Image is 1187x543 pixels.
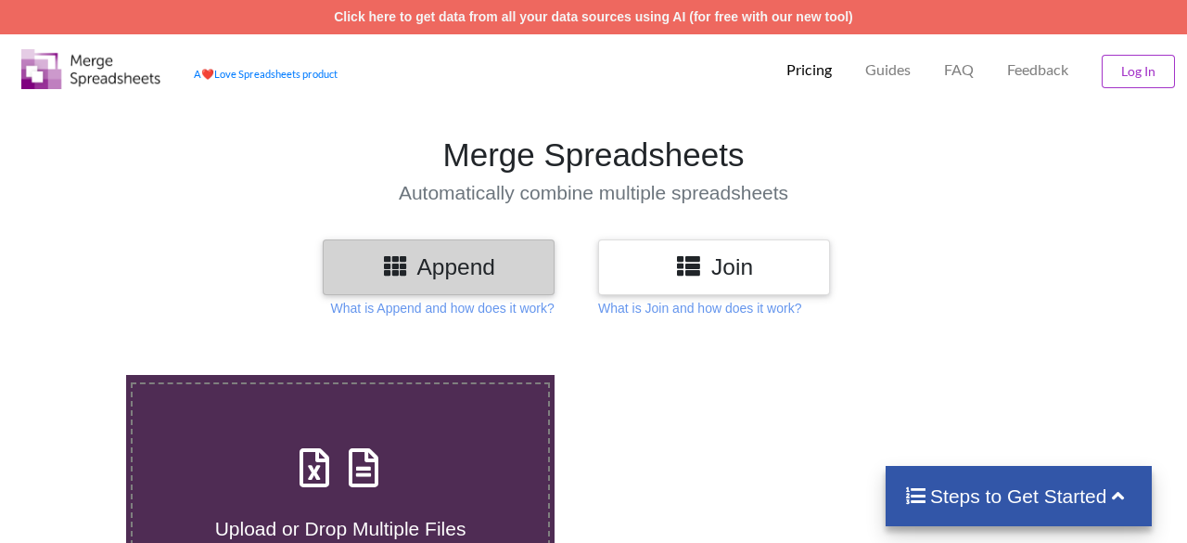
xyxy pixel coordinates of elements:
[201,68,214,80] span: heart
[1007,62,1068,77] span: Feedback
[334,9,853,24] a: Click here to get data from all your data sources using AI (for free with our new tool)
[786,60,832,80] p: Pricing
[337,253,541,280] h3: Append
[21,49,160,89] img: Logo.png
[944,60,974,80] p: FAQ
[331,299,555,317] p: What is Append and how does it work?
[598,299,801,317] p: What is Join and how does it work?
[194,68,338,80] a: AheartLove Spreadsheets product
[1102,55,1175,88] button: Log In
[904,485,1133,508] h4: Steps to Get Started
[865,60,911,80] p: Guides
[612,253,816,280] h3: Join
